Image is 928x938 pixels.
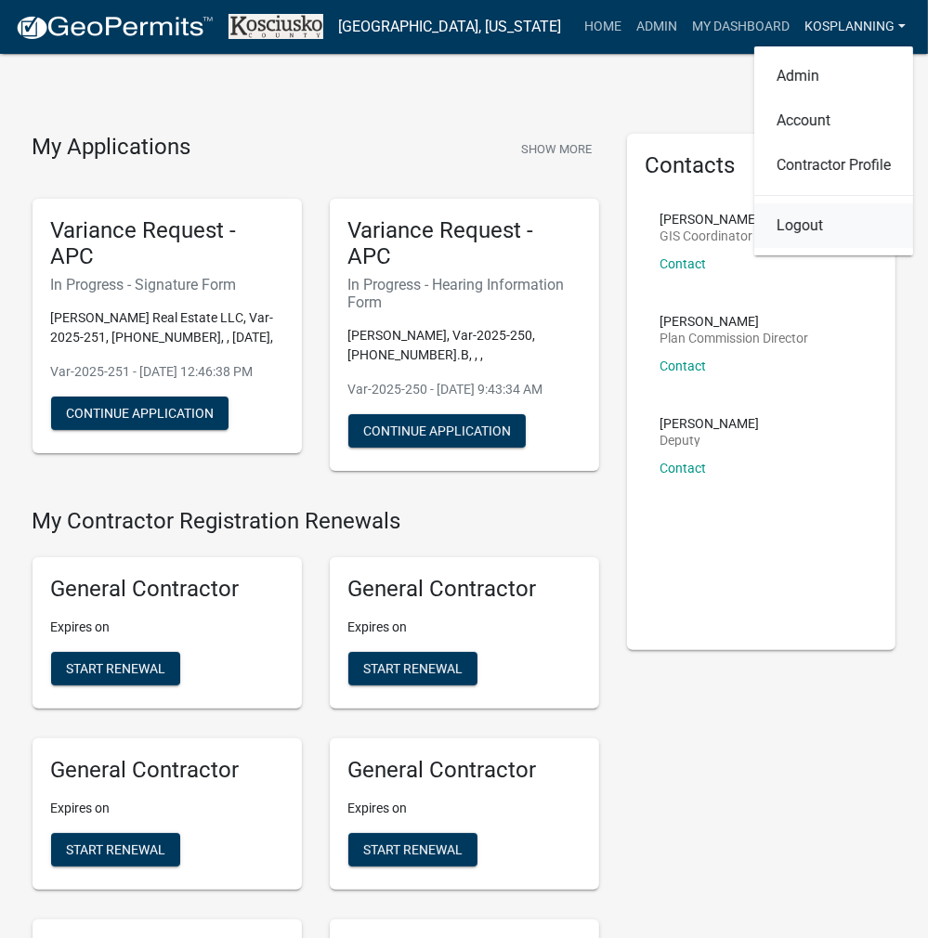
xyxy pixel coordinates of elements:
p: Var-2025-250 - [DATE] 9:43:34 AM [348,380,581,399]
span: Start Renewal [363,841,463,856]
p: [PERSON_NAME] [660,315,809,328]
a: kosplanning [797,9,913,45]
h4: My Applications [33,134,191,162]
p: [PERSON_NAME] [660,213,852,226]
img: Kosciusko County, Indiana [229,14,323,39]
p: Expires on [51,799,283,818]
p: Plan Commission Director [660,332,809,345]
h5: General Contractor [51,757,283,784]
button: Start Renewal [348,833,477,866]
h6: In Progress - Signature Form [51,276,283,293]
p: Expires on [348,618,581,637]
a: Account [754,98,913,143]
h5: Contacts [646,152,878,179]
span: Start Renewal [66,661,165,676]
p: [PERSON_NAME] Real Estate LLC, Var-2025-251, [PHONE_NUMBER], , [DATE], [51,308,283,347]
a: Contact [660,358,707,373]
button: Continue Application [348,414,526,448]
a: Admin [629,9,685,45]
div: kosplanning [754,46,913,255]
h5: Variance Request - APC [348,217,581,271]
a: Logout [754,203,913,248]
button: Continue Application [51,397,229,430]
p: Expires on [51,618,283,637]
p: Deputy [660,434,760,447]
p: [PERSON_NAME], Var-2025-250, [PHONE_NUMBER].B, , , [348,326,581,365]
button: Start Renewal [348,652,477,685]
h6: In Progress - Hearing Information Form [348,276,581,311]
span: Start Renewal [66,841,165,856]
button: Start Renewal [51,833,180,866]
a: Admin [754,54,913,98]
button: Show More [514,134,599,164]
h5: General Contractor [51,576,283,603]
p: GIS Coordinator (Auditor's Office) [660,229,852,242]
a: Home [577,9,629,45]
a: Contact [660,461,707,476]
a: My Dashboard [685,9,797,45]
h5: General Contractor [348,576,581,603]
span: Start Renewal [363,661,463,676]
p: [PERSON_NAME] [660,417,760,430]
p: Expires on [348,799,581,818]
h5: Variance Request - APC [51,217,283,271]
h5: General Contractor [348,757,581,784]
p: Var-2025-251 - [DATE] 12:46:38 PM [51,362,283,382]
button: Start Renewal [51,652,180,685]
a: Contact [660,256,707,271]
h4: My Contractor Registration Renewals [33,508,599,535]
a: Contractor Profile [754,143,913,188]
a: [GEOGRAPHIC_DATA], [US_STATE] [338,11,561,43]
